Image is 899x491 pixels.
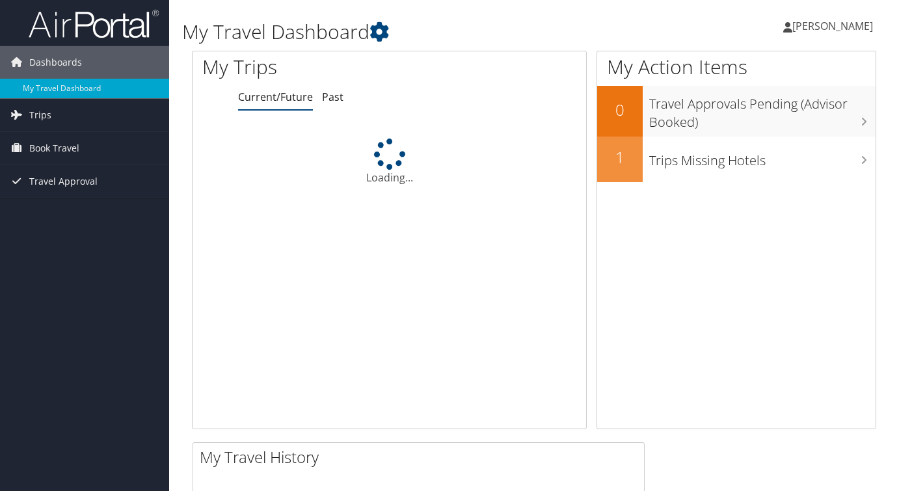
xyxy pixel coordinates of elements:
span: Book Travel [29,132,79,165]
h3: Trips Missing Hotels [649,145,876,170]
a: Past [322,90,343,104]
span: [PERSON_NAME] [792,19,873,33]
span: Travel Approval [29,165,98,198]
span: Trips [29,99,51,131]
a: 1Trips Missing Hotels [597,137,876,182]
h2: 0 [597,99,643,121]
h2: My Travel History [200,446,644,468]
a: Current/Future [238,90,313,104]
h3: Travel Approvals Pending (Advisor Booked) [649,88,876,131]
a: [PERSON_NAME] [783,7,886,46]
h1: My Trips [202,53,412,81]
h2: 1 [597,146,643,168]
img: airportal-logo.png [29,8,159,39]
a: 0Travel Approvals Pending (Advisor Booked) [597,86,876,136]
div: Loading... [193,139,586,185]
h1: My Action Items [597,53,876,81]
h1: My Travel Dashboard [182,18,651,46]
span: Dashboards [29,46,82,79]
